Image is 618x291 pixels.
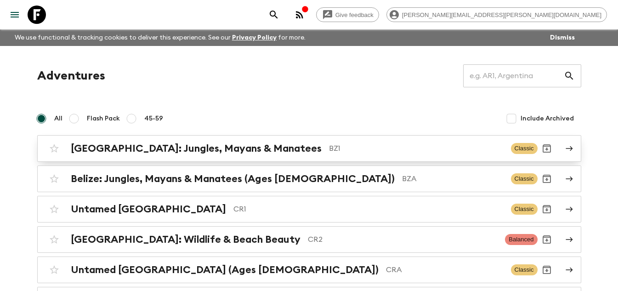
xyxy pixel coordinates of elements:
[265,6,283,24] button: search adventures
[144,114,163,123] span: 45-59
[71,234,300,245] h2: [GEOGRAPHIC_DATA]: Wildlife & Beach Beauty
[71,264,379,276] h2: Untamed [GEOGRAPHIC_DATA] (Ages [DEMOGRAPHIC_DATA])
[11,29,309,46] p: We use functional & tracking cookies to deliver this experience. See our for more.
[386,264,504,275] p: CRA
[37,165,581,192] a: Belize: Jungles, Mayans & Manatees (Ages [DEMOGRAPHIC_DATA])BZAClassicArchive
[37,226,581,253] a: [GEOGRAPHIC_DATA]: Wildlife & Beach BeautyCR2BalancedArchive
[37,67,105,85] h1: Adventures
[37,196,581,223] a: Untamed [GEOGRAPHIC_DATA]CR1ClassicArchive
[538,261,556,279] button: Archive
[233,204,504,215] p: CR1
[71,173,395,185] h2: Belize: Jungles, Mayans & Manatees (Ages [DEMOGRAPHIC_DATA])
[397,11,607,18] span: [PERSON_NAME][EMAIL_ADDRESS][PERSON_NAME][DOMAIN_NAME]
[6,6,24,24] button: menu
[37,257,581,283] a: Untamed [GEOGRAPHIC_DATA] (Ages [DEMOGRAPHIC_DATA])CRAClassicArchive
[87,114,120,123] span: Flash Pack
[538,139,556,158] button: Archive
[402,173,504,184] p: BZA
[308,234,498,245] p: CR2
[505,234,537,245] span: Balanced
[538,230,556,249] button: Archive
[521,114,574,123] span: Include Archived
[330,11,379,18] span: Give feedback
[511,143,538,154] span: Classic
[463,63,564,89] input: e.g. AR1, Argentina
[538,170,556,188] button: Archive
[511,204,538,215] span: Classic
[511,173,538,184] span: Classic
[548,31,577,44] button: Dismiss
[386,7,607,22] div: [PERSON_NAME][EMAIL_ADDRESS][PERSON_NAME][DOMAIN_NAME]
[538,200,556,218] button: Archive
[71,203,226,215] h2: Untamed [GEOGRAPHIC_DATA]
[71,143,322,154] h2: [GEOGRAPHIC_DATA]: Jungles, Mayans & Manatees
[316,7,379,22] a: Give feedback
[37,135,581,162] a: [GEOGRAPHIC_DATA]: Jungles, Mayans & ManateesBZ1ClassicArchive
[232,34,277,41] a: Privacy Policy
[511,264,538,275] span: Classic
[54,114,62,123] span: All
[329,143,504,154] p: BZ1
